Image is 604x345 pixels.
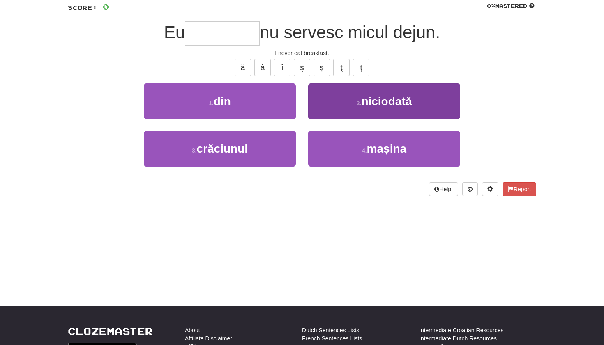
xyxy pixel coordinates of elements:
button: ş [294,59,310,76]
small: 3 . [192,147,197,154]
span: Eu [164,23,185,42]
button: ț [353,59,369,76]
button: Report [503,182,536,196]
a: Dutch Sentences Lists [302,326,359,334]
button: ș [314,59,330,76]
button: ţ [333,59,350,76]
small: 2 . [357,100,362,107]
button: Round history (alt+y) [462,182,478,196]
button: 2.niciodată [308,83,460,119]
span: Score: [68,4,97,11]
a: About [185,326,200,334]
span: 0 % [487,2,495,9]
span: mașina [367,142,407,155]
a: Intermediate Dutch Resources [419,334,497,343]
span: nu servesc micul dejun. [260,23,440,42]
span: din [214,95,231,108]
button: Help! [429,182,458,196]
a: Intermediate Croatian Resources [419,326,503,334]
button: 4.mașina [308,131,460,167]
span: crăciunul [197,142,248,155]
div: Mastered [485,2,536,10]
span: 0 [102,1,109,12]
span: niciodată [361,95,412,108]
button: â [254,59,271,76]
small: 1 . [209,100,214,107]
small: 4 . [362,147,367,154]
div: I never eat breakfast. [68,49,536,57]
button: 3.crăciunul [144,131,296,167]
button: 1.din [144,83,296,119]
a: Clozemaster [68,326,153,336]
a: French Sentences Lists [302,334,362,343]
button: î [274,59,290,76]
a: Affiliate Disclaimer [185,334,232,343]
button: ă [235,59,251,76]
